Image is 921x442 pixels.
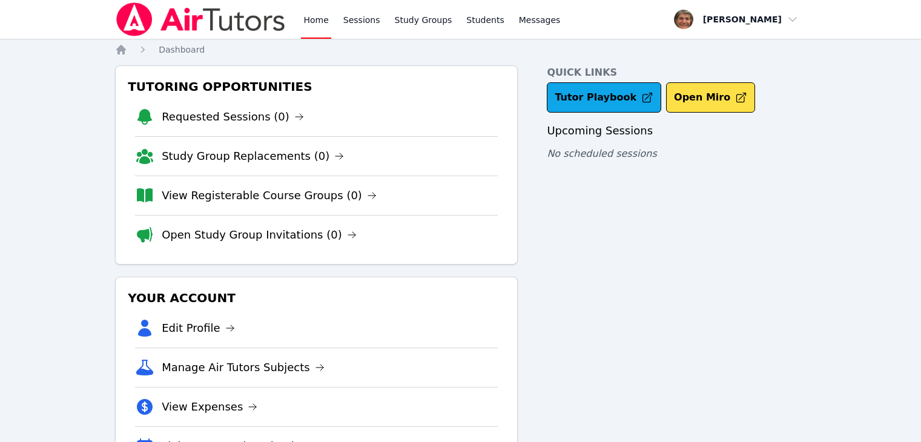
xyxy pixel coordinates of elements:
a: Open Study Group Invitations (0) [162,226,357,243]
span: Dashboard [159,45,205,54]
a: Dashboard [159,44,205,56]
a: Study Group Replacements (0) [162,148,344,165]
h4: Quick Links [547,65,806,80]
h3: Upcoming Sessions [547,122,806,139]
a: Manage Air Tutors Subjects [162,359,325,376]
nav: Breadcrumb [115,44,806,56]
span: Messages [519,14,561,26]
a: View Registerable Course Groups (0) [162,187,377,204]
a: Requested Sessions (0) [162,108,304,125]
h3: Your Account [125,287,507,309]
a: Tutor Playbook [547,82,661,113]
a: Edit Profile [162,320,235,337]
span: No scheduled sessions [547,148,656,159]
img: Air Tutors [115,2,286,36]
a: View Expenses [162,398,257,415]
button: Open Miro [666,82,755,113]
h3: Tutoring Opportunities [125,76,507,97]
